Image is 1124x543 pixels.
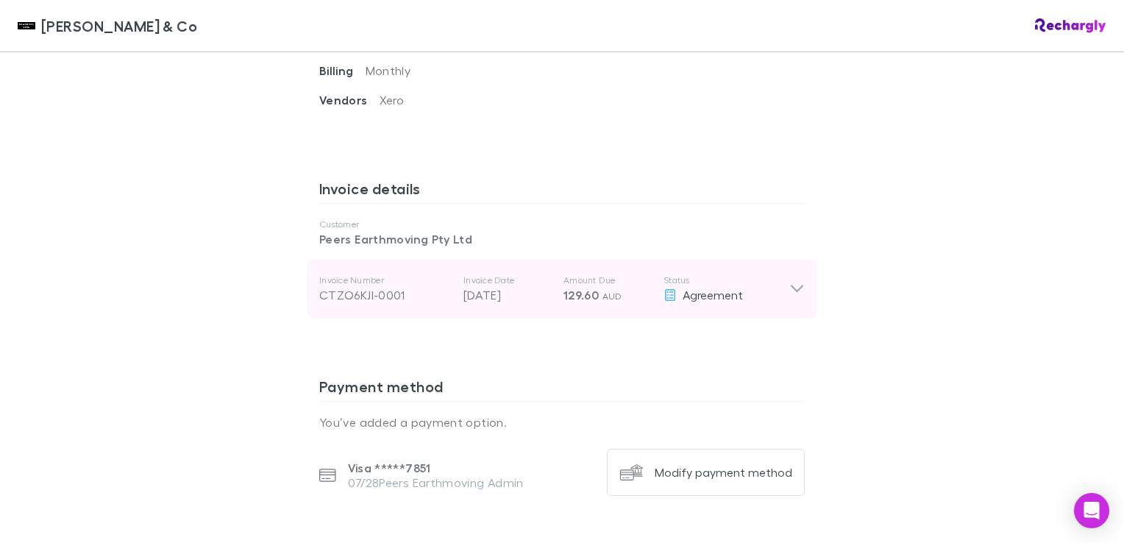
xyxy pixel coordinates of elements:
[18,17,35,35] img: Shaddock & Co's Logo
[664,274,789,286] p: Status
[319,414,805,431] p: You’ve added a payment option.
[319,180,805,203] h3: Invoice details
[319,219,805,230] p: Customer
[366,63,411,77] span: Monthly
[463,286,552,304] p: [DATE]
[41,15,197,37] span: [PERSON_NAME] & Co
[602,291,622,302] span: AUD
[380,93,404,107] span: Xero
[319,93,380,107] span: Vendors
[307,260,817,319] div: Invoice NumberCTZO6KJI-0001Invoice Date[DATE]Amount Due129.60 AUDStatusAgreement
[463,274,552,286] p: Invoice Date
[319,286,452,304] div: CTZO6KJI-0001
[619,461,643,484] img: Modify payment method's Logo
[607,449,805,496] button: Modify payment method
[563,274,652,286] p: Amount Due
[348,475,524,490] p: 07/28 Peers Earthmoving Admin
[563,288,599,302] span: 129.60
[1035,18,1106,33] img: Rechargly Logo
[319,63,366,78] span: Billing
[319,274,452,286] p: Invoice Number
[655,465,792,480] div: Modify payment method
[1074,493,1109,528] div: Open Intercom Messenger
[683,288,743,302] span: Agreement
[319,230,805,248] p: Peers Earthmoving Pty Ltd
[319,377,805,401] h3: Payment method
